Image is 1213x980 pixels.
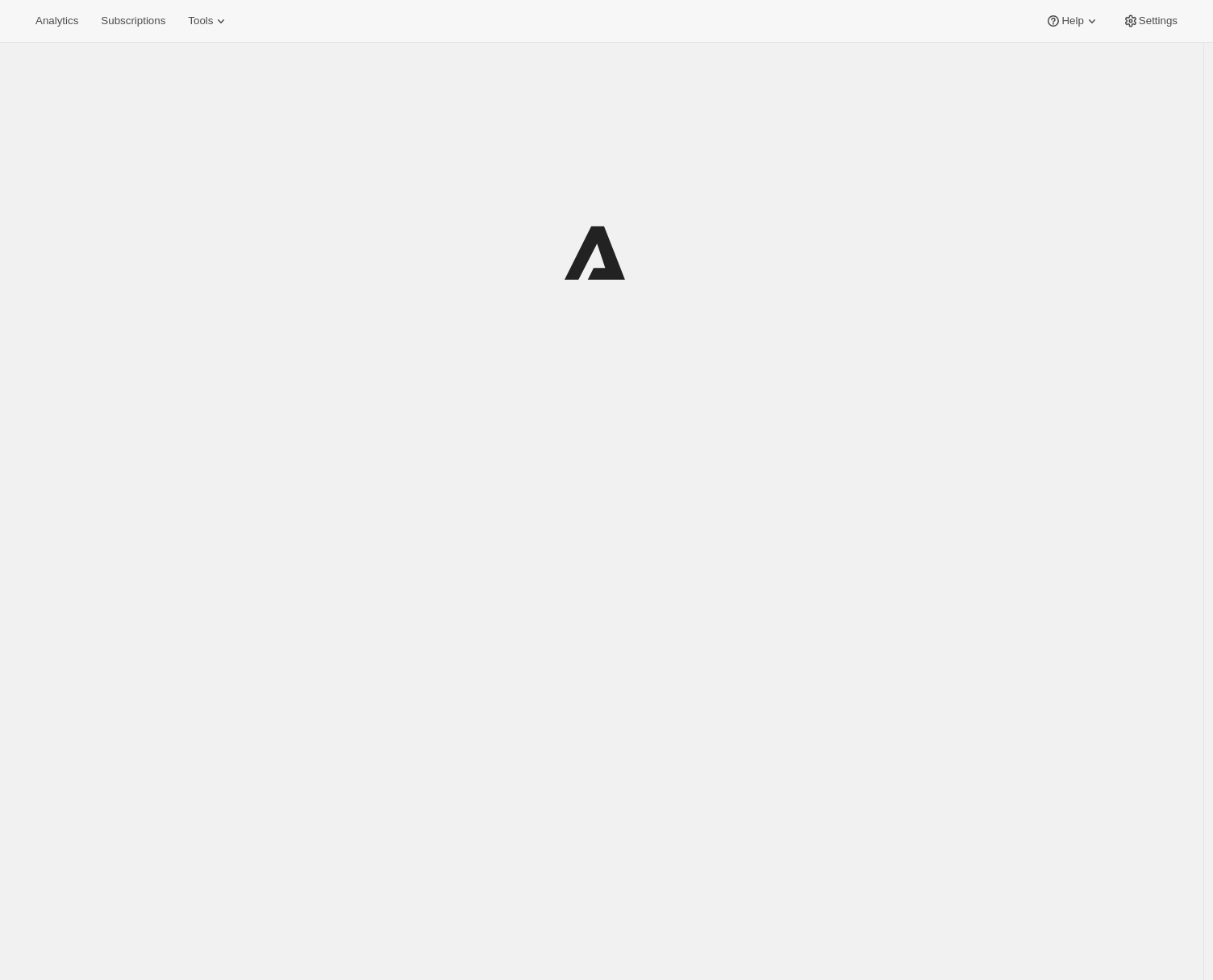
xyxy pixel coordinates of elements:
[91,10,175,32] button: Subscriptions
[101,15,165,27] span: Subscriptions
[178,10,239,32] button: Tools
[26,10,88,32] button: Analytics
[1061,15,1083,27] span: Help
[188,15,213,27] span: Tools
[35,15,78,27] span: Analytics
[1036,10,1109,32] button: Help
[1139,15,1178,27] span: Settings
[1113,10,1187,32] button: Settings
